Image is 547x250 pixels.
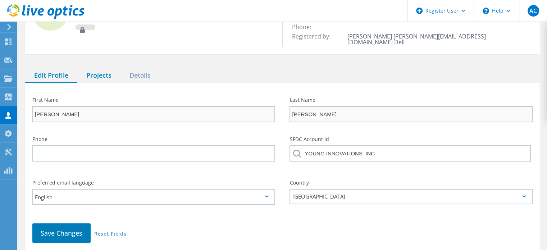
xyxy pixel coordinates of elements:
a: Reset Fields [94,231,126,237]
div: Projects [77,68,120,83]
div: Details [120,68,160,83]
div: Edit Profile [25,68,77,83]
td: [PERSON_NAME] [PERSON_NAME][EMAIL_ADDRESS][DOMAIN_NAME] Dell [345,32,532,47]
label: Country [290,180,532,185]
span: Save Changes [41,229,82,237]
button: Save Changes [32,223,91,243]
label: SFDC Account Id [290,137,532,142]
span: AC [529,8,537,14]
span: Registered by: [292,32,337,40]
label: Preferred email language [32,180,275,185]
a: Live Optics Dashboard [7,15,85,20]
svg: \n [483,8,489,14]
label: First Name [32,97,275,103]
label: Phone [32,137,275,142]
div: [GEOGRAPHIC_DATA] [290,189,532,204]
span: Phone: [292,23,318,31]
label: Last Name [290,97,532,103]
